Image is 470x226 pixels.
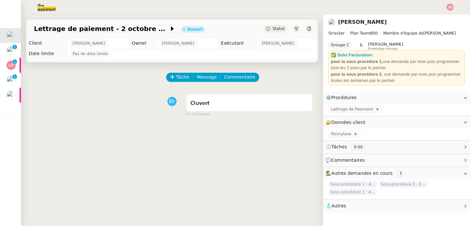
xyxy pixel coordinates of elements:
[331,71,462,84] div: , une demande par mois puis programmer toutes les semaines par le partner
[34,25,169,32] span: Lettrage de paiement - 2 octobre 2025
[224,73,255,81] span: Commentaire
[12,74,17,79] nz-badge-sup: 1
[326,94,360,101] span: ⚙️
[351,144,365,150] nz-tag: 0:00
[193,73,221,82] button: Message
[331,106,376,113] span: Lettrage de Paiement
[162,40,195,47] span: [PERSON_NAME]
[350,31,370,36] span: Plan Team
[446,4,454,11] img: svg
[370,31,378,36] span: 800
[331,120,366,125] span: Données client
[331,59,383,64] strong: pour la sous procédure 1,
[73,40,105,47] span: [PERSON_NAME]
[328,30,465,37] span: [PERSON_NAME]
[331,131,354,137] span: Pennylane
[187,27,202,31] div: Ouvert
[337,53,372,57] a: Suivi Facturation
[326,119,368,126] span: 🔐
[13,59,16,65] p: 1
[220,73,259,82] button: Commentaire
[331,158,365,163] span: Commentaires
[383,31,424,36] span: Membre d'équipe de
[7,46,16,55] img: users%2FNsDxpgzytqOlIY2WSYlFcHtx26m1%2Favatar%2F8901.jpg
[331,72,382,77] strong: pour la sous procédure 2
[360,42,363,50] span: &
[7,76,16,85] img: users%2FlTfsyV2F6qPWZMLkCFFmx0QkZeu2%2Favatar%2FChatGPT%20Image%201%20aou%CC%82t%202025%2C%2011_0...
[326,158,368,163] span: 💬
[262,40,294,47] span: [PERSON_NAME]
[13,74,16,80] p: 1
[186,112,209,117] span: il y a 6 heures
[73,51,108,57] span: Pas de date limite
[328,42,352,48] nz-tag: Groupe C
[12,45,17,49] nz-badge-sup: 2
[331,58,462,71] div: une demande par mois puis programmer tous les 2 jours par le partner
[331,95,357,100] span: Procédures
[218,38,256,49] td: Exécutant
[26,38,67,49] td: Client
[323,141,470,153] div: ⏲️Tâches 0:00
[328,189,377,195] span: Sous-procédure 1 : Actualisation du fichier de suivi - septembre 2025
[7,91,16,100] img: users%2FlTfsyV2F6qPWZMLkCFFmx0QkZeu2%2Favatar%2FChatGPT%20Image%201%20aou%CC%82t%202025%2C%2011_0...
[338,19,387,25] a: [PERSON_NAME]
[176,73,189,81] span: Tâche
[397,170,405,177] nz-tag: 3
[326,144,371,149] span: ⏲️
[331,203,346,208] span: Autres
[331,144,347,149] span: Tâches
[326,203,346,208] span: 🧴
[26,49,67,59] td: Date limite
[323,200,470,212] div: 🧴Autres
[372,53,373,57] strong: :
[331,52,462,58] div: ✅
[379,181,428,188] span: Sous-procédure 2 : Édition des brouillons de facturation - octobre 2025
[273,26,285,31] span: Statut
[331,171,393,176] span: Autres demandes en cours
[328,31,345,36] span: Stracker
[368,42,403,50] app-user-label: Knowledge manager
[368,42,403,47] span: [PERSON_NAME]
[166,73,193,82] button: Tâche
[13,45,16,51] p: 2
[197,73,217,81] span: Message
[323,154,470,167] div: 💬Commentaires
[7,61,16,70] img: svg
[368,47,398,51] span: Knowledge manager
[326,171,407,176] span: 🕵️
[328,181,377,188] span: Sous-procédure 1 : Actualisation du fichier de suivi - octobre 2025
[323,116,470,129] div: 🔐Données client
[323,167,470,180] div: 🕵️Autres demandes en cours 3
[12,59,17,64] nz-badge-sup: 1
[7,31,16,40] img: users%2FZQQIdhcXkybkhSUIYGy0uz77SOL2%2Favatar%2F1738315307335.jpeg
[328,19,336,26] img: users%2FZQQIdhcXkybkhSUIYGy0uz77SOL2%2Favatar%2F1738315307335.jpeg
[190,100,210,106] span: Ouvert
[323,91,470,104] div: ⚙️Procédures
[129,38,156,49] td: Owner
